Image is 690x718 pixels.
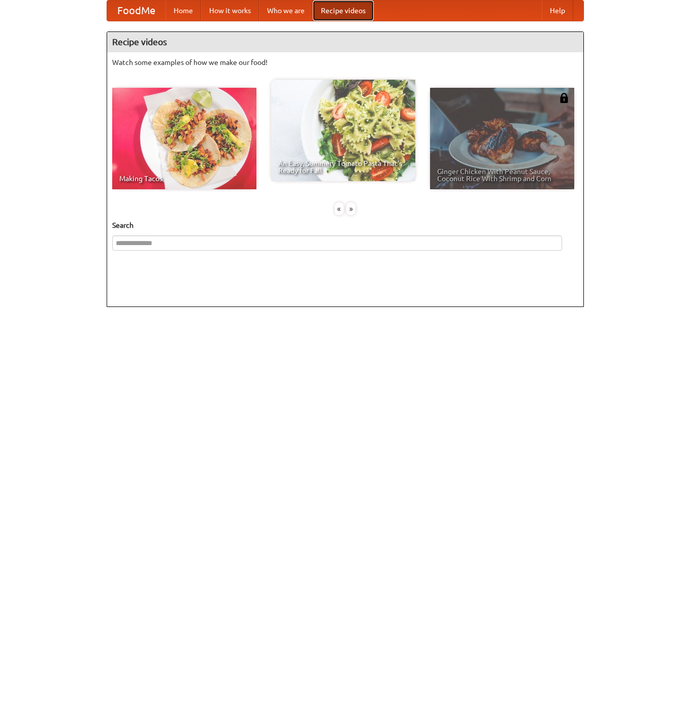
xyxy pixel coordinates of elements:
span: Making Tacos [119,175,249,182]
div: « [335,202,344,215]
a: FoodMe [107,1,166,21]
a: How it works [201,1,259,21]
a: Home [166,1,201,21]
a: Help [542,1,573,21]
span: An Easy, Summery Tomato Pasta That's Ready for Fall [278,160,408,174]
h4: Recipe videos [107,32,583,52]
a: Who we are [259,1,313,21]
a: Recipe videos [313,1,374,21]
h5: Search [112,220,578,230]
div: » [346,202,355,215]
p: Watch some examples of how we make our food! [112,57,578,67]
img: 483408.png [559,93,569,103]
a: Making Tacos [112,88,256,189]
a: An Easy, Summery Tomato Pasta That's Ready for Fall [271,80,415,181]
